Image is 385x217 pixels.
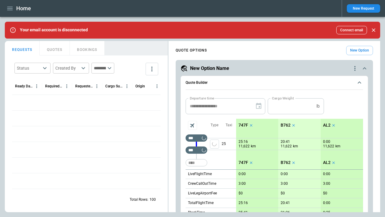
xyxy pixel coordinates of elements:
p: 25 [222,138,236,150]
p: Total Rows: [130,197,148,202]
div: quote-option-actions [351,65,359,72]
p: 747F [239,160,248,165]
button: Origin column menu [153,82,161,90]
p: B762 [281,160,291,165]
div: Required Date & Time (UTC) [45,84,63,88]
p: 25:16 [239,140,248,144]
div: Requested Route [75,84,93,88]
button: REQUESTS [5,41,40,55]
p: 20:41 [281,140,290,144]
button: New Request [347,4,380,13]
div: Too short [186,159,207,166]
p: 100 [149,197,156,202]
button: Connect email [336,26,367,34]
p: 3:00 [239,181,246,186]
p: 11,622 [323,144,334,149]
p: 3:00 [323,181,330,186]
p: LiveFlightTime [188,171,212,177]
p: 0:00 [281,172,288,176]
button: BOOKINGS [70,41,105,55]
p: 25:16 [239,201,248,205]
span: Aircraft selection [188,121,197,130]
div: Origin [135,84,145,88]
p: 0:00 [239,172,246,176]
p: 0:00 [323,201,330,205]
p: lb [316,104,320,109]
button: Close [369,26,378,34]
p: 11,622 [281,144,292,149]
p: LiveLegAirportFee [188,191,217,196]
h6: Quote Builder [186,81,208,85]
p: AL2 [323,160,331,165]
p: km [293,144,298,149]
button: Quote Builder [186,76,363,90]
p: km [335,144,340,149]
p: 0:00 [323,172,330,176]
p: 20:41 [281,201,290,205]
button: Requested Route column menu [93,82,101,90]
button: Ready Date & Time (UTC) column menu [33,82,41,90]
p: $0 [239,191,243,196]
p: 11,622 [239,144,250,149]
p: 0:25 [323,210,330,215]
p: Your email account is disconnected [20,27,88,33]
p: Type [211,123,218,128]
h4: QUOTE OPTIONS [176,49,207,52]
span: Type of sector [210,140,219,149]
button: Cargo Summary column menu [123,82,131,90]
p: 25:41 [239,210,248,215]
label: Departure time [190,96,214,101]
p: BlockTime [188,210,205,215]
p: $0 [323,191,327,196]
h5: New Option Name [190,65,229,72]
div: Cargo Summary [105,84,123,88]
button: more [146,63,158,75]
button: Required Date & Time (UTC) column menu [63,82,71,90]
p: B762 [281,123,291,128]
button: New Option Namequote-option-actions [180,65,368,72]
div: Too short [186,146,207,154]
button: left aligned [210,140,219,149]
p: TotalFlightTime [188,200,214,206]
div: Created By [55,65,79,71]
p: Taxi [226,123,232,128]
div: dismiss [369,24,378,37]
p: 21:06 [281,210,290,215]
p: CrewCallOutTime [188,181,216,186]
button: QUOTES [40,41,70,55]
p: $0 [281,191,285,196]
p: AL2 [323,123,331,128]
p: 3:00 [281,181,288,186]
div: Ready Date & Time (UTC) [15,84,33,88]
h1: Home [16,5,31,12]
p: km [251,144,256,149]
label: Cargo Weight [272,96,294,101]
button: New Option [346,46,373,55]
div: Status [17,65,41,71]
p: 0:00 [323,140,330,144]
div: Too short [186,134,207,142]
p: 747F [239,123,248,128]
